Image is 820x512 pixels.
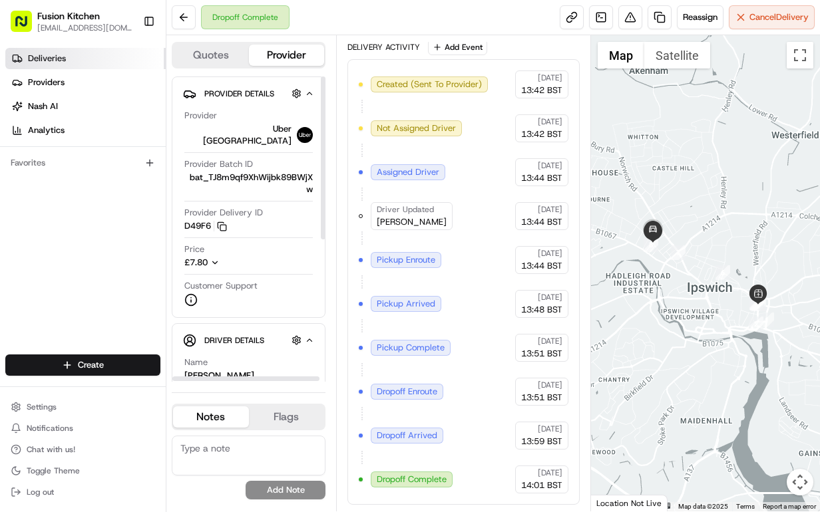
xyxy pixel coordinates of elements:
span: Provider Batch ID [184,158,253,170]
span: [PERSON_NAME] [377,216,447,228]
span: 13:44 BST [521,216,562,228]
span: bat_TJ8m9qf9XhWijbk89BWjXw [184,172,313,195]
button: Create [5,354,160,376]
span: [DATE] [538,336,562,346]
span: Pickup Arrived [377,298,435,310]
div: 💻 [112,299,123,309]
span: Analytics [28,124,65,136]
span: [DATE] [538,467,562,478]
img: uber-new-logo.jpeg [297,127,313,143]
span: Chat with us! [27,444,75,455]
span: 13:44 BST [521,172,562,184]
span: 13:59 BST [521,436,562,448]
span: Provider [184,110,217,122]
button: Notifications [5,419,160,438]
a: Open this area in Google Maps (opens a new window) [594,494,638,511]
div: [PERSON_NAME] [184,370,254,382]
div: We're available if you need us! [60,140,183,151]
span: 13:48 BST [521,304,562,316]
span: Dropoff Arrived [377,430,437,442]
button: CancelDelivery [729,5,815,29]
div: 7 [671,245,686,260]
div: Past conversations [13,173,89,184]
div: 2 [749,317,763,331]
span: API Documentation [126,297,214,311]
button: Notes [173,406,249,428]
span: 13:42 BST [521,84,562,96]
span: Deliveries [28,53,66,64]
span: Notifications [27,423,73,434]
span: Pylon [132,330,161,340]
span: Provider Delivery ID [184,207,263,219]
button: Provider Details [183,82,314,104]
img: 1736555255976-a54dd68f-1ca7-489b-9aae-adbdc363a1c4 [27,207,37,217]
span: [DATE] [186,206,214,217]
button: Fusion Kitchen[EMAIL_ADDRESS][DOMAIN_NAME] [5,5,138,37]
span: Provider Details [204,88,274,99]
button: Settings [5,398,160,416]
button: Log out [5,483,160,501]
input: Clear [35,86,220,100]
img: 1736555255976-a54dd68f-1ca7-489b-9aae-adbdc363a1c4 [27,243,37,253]
span: Pickup Enroute [377,254,435,266]
a: Terms (opens in new tab) [736,503,755,510]
span: [DATE] [538,292,562,303]
span: Create [78,359,104,371]
a: 📗Knowledge Base [8,292,107,316]
button: [EMAIL_ADDRESS][DOMAIN_NAME] [37,23,132,33]
span: Log out [27,487,54,497]
a: 💻API Documentation [107,292,219,316]
span: [PERSON_NAME] [41,242,108,253]
span: £7.80 [184,257,208,268]
div: Favorites [5,152,160,174]
button: See all [206,170,242,186]
button: Show street map [598,42,644,68]
button: Quotes [173,45,249,66]
span: [DATE] [538,424,562,434]
span: Map data ©2025 [678,503,728,510]
div: 6 [716,265,730,280]
span: 14:01 BST [521,479,562,491]
img: Joana Marie Avellanoza [13,193,35,215]
span: 13:42 BST [521,128,562,140]
span: Driver Updated [377,204,434,215]
div: 1 [759,313,774,327]
span: Driver Details [204,335,264,346]
span: Knowledge Base [27,297,102,311]
div: Location Not Live [591,495,668,511]
span: • [110,242,115,253]
button: Map camera controls [787,469,813,495]
span: • [179,206,184,217]
span: [PERSON_NAME] [PERSON_NAME] [41,206,176,217]
span: Settings [27,402,57,412]
span: Uber [GEOGRAPHIC_DATA] [184,123,292,147]
div: Delivery Activity [347,42,420,53]
button: Chat with us! [5,440,160,459]
a: Report a map error [763,503,816,510]
div: 📗 [13,299,24,309]
span: Dropoff Enroute [377,386,437,398]
span: 13:51 BST [521,348,562,360]
a: Analytics [5,120,166,141]
div: 8 [644,237,658,252]
span: [DATE] [538,72,562,83]
span: Created (Sent To Provider) [377,78,482,90]
span: Cancel Delivery [749,11,809,23]
span: 13:44 BST [521,260,562,272]
span: Providers [28,76,65,88]
button: Add Event [428,39,487,55]
button: D49F6 [184,220,227,232]
button: Toggle fullscreen view [787,42,813,68]
a: Deliveries [5,48,166,69]
span: [DATE] [538,248,562,259]
span: Nash AI [28,100,58,112]
button: Provider [249,45,325,66]
a: Providers [5,72,166,93]
span: Toggle Theme [27,465,80,476]
img: Nash [13,13,40,40]
span: Not Assigned Driver [377,122,456,134]
img: Google [594,494,638,511]
button: £7.80 [184,257,302,269]
img: 1727276513143-84d647e1-66c0-4f92-a045-3c9f9f5dfd92 [28,127,52,151]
